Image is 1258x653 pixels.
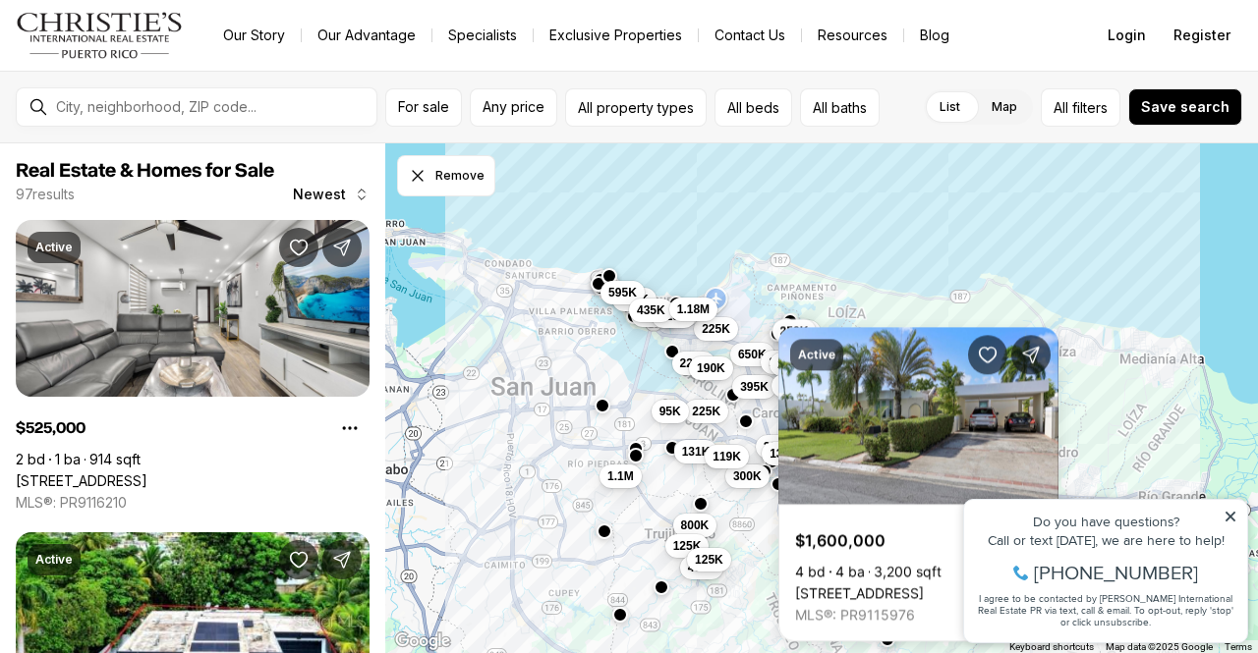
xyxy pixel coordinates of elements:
[652,400,689,423] button: 95K
[565,88,707,127] button: All property types
[689,356,733,380] button: 190K
[697,360,725,376] span: 190K
[629,299,673,322] button: 435K
[733,468,762,484] span: 300K
[713,449,741,464] span: 119K
[772,319,817,343] button: 250K
[761,351,805,374] button: 280K
[600,281,645,304] button: 595K
[1141,99,1229,115] span: Save search
[682,444,711,460] span: 131K
[483,99,544,115] span: Any price
[924,89,976,125] label: List
[322,540,362,579] button: Share Property
[732,375,776,399] button: 395K
[1011,335,1051,374] button: Share Property
[976,89,1033,125] label: Map
[725,464,770,488] button: 300K
[681,517,710,533] span: 800K
[770,446,798,462] span: 130K
[16,161,274,181] span: Real Estate & Homes for Sale
[302,22,431,49] a: Our Advantage
[1096,16,1158,55] button: Login
[795,585,924,603] a: Calle Malaga E-17 VISTAMAR MARINA ESTE, CAROLINA PR, 00983
[659,404,681,419] span: 95K
[756,435,800,459] button: 220K
[207,22,301,49] a: Our Story
[699,22,801,49] button: Contact Us
[740,379,769,395] span: 395K
[35,240,73,255] p: Active
[730,343,774,366] button: 650K
[769,354,797,370] span: 280K
[432,22,533,49] a: Specialists
[692,404,720,419] span: 225K
[637,302,665,318] span: 435K
[715,88,792,127] button: All beds
[674,440,718,463] button: 131K
[16,472,147,490] a: 5803 RAQUET CLUB CALLE TARTAK ISLA VERDE/CAROL, CAROLINA PR, 00979
[770,353,814,376] button: 212K
[688,560,716,575] span: 499K
[673,514,717,537] button: 800K
[293,187,346,202] span: Newest
[16,187,75,202] p: 97 results
[738,347,767,362] span: 650K
[281,175,381,214] button: Newest
[1173,27,1230,43] span: Register
[1108,27,1146,43] span: Login
[702,321,730,337] span: 225K
[762,442,806,465] button: 130K
[330,408,370,448] button: Property options
[322,228,362,267] button: Share Property
[1162,16,1242,55] button: Register
[607,468,634,484] span: 1.1M
[680,355,709,371] span: 229K
[1041,88,1120,127] button: Allfilters
[968,335,1007,374] button: Save Property: Calle Malaga E-17 VISTAMAR MARINA ESTE
[672,352,716,375] button: 229K
[800,88,880,127] button: All baths
[904,22,965,49] a: Blog
[16,12,184,59] img: logo
[21,44,284,58] div: Do you have questions?
[665,534,710,558] button: 125K
[695,552,723,568] span: 125K
[534,22,698,49] a: Exclusive Properties
[81,92,245,112] span: [PHONE_NUMBER]
[673,538,702,554] span: 125K
[669,298,717,321] button: 1.18M
[705,445,749,468] button: 119K
[397,155,495,196] button: Dismiss drawing
[684,400,728,423] button: 225K
[25,121,280,158] span: I agree to be contacted by [PERSON_NAME] International Real Estate PR via text, call & email. To ...
[1072,97,1108,118] span: filters
[772,374,816,398] button: 399K
[780,323,809,339] span: 250K
[385,88,462,127] button: For sale
[470,88,557,127] button: Any price
[764,439,792,455] span: 220K
[398,99,449,115] span: For sale
[677,301,710,317] span: 1.18M
[802,22,903,49] a: Resources
[694,317,738,341] button: 225K
[680,556,724,579] button: 499K
[279,540,318,579] button: Save Property: Nuestra Señora De Lourdes BERNADETTE ST. #665
[608,285,637,300] span: 595K
[279,228,318,267] button: Save Property: 5803 RAQUET CLUB CALLE TARTAK ISLA VERDE/CAROL
[687,548,731,571] button: 125K
[21,63,284,77] div: Call or text [DATE], we are here to help!
[1128,88,1242,126] button: Save search
[798,347,835,362] p: Active
[35,552,73,568] p: Active
[600,464,642,488] button: 1.1M
[1054,97,1068,118] span: All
